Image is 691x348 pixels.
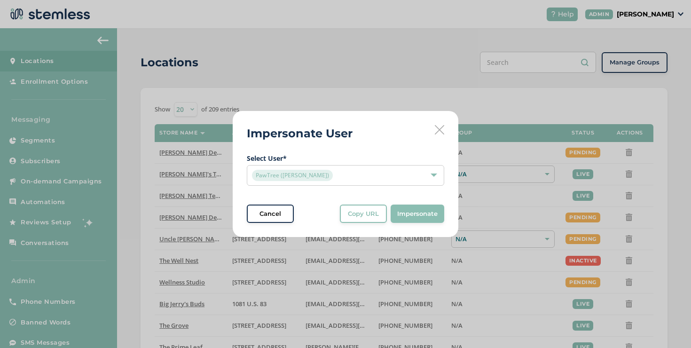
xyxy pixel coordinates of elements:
button: Copy URL [340,205,387,223]
span: PawTree ([PERSON_NAME]) [252,170,333,181]
iframe: Chat Widget [644,303,691,348]
button: Cancel [247,205,294,223]
span: Cancel [259,209,281,219]
h2: Impersonate User [247,125,353,142]
button: Impersonate [391,205,444,223]
span: Impersonate [397,209,438,219]
label: Select User [247,153,444,163]
span: Copy URL [348,209,379,219]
